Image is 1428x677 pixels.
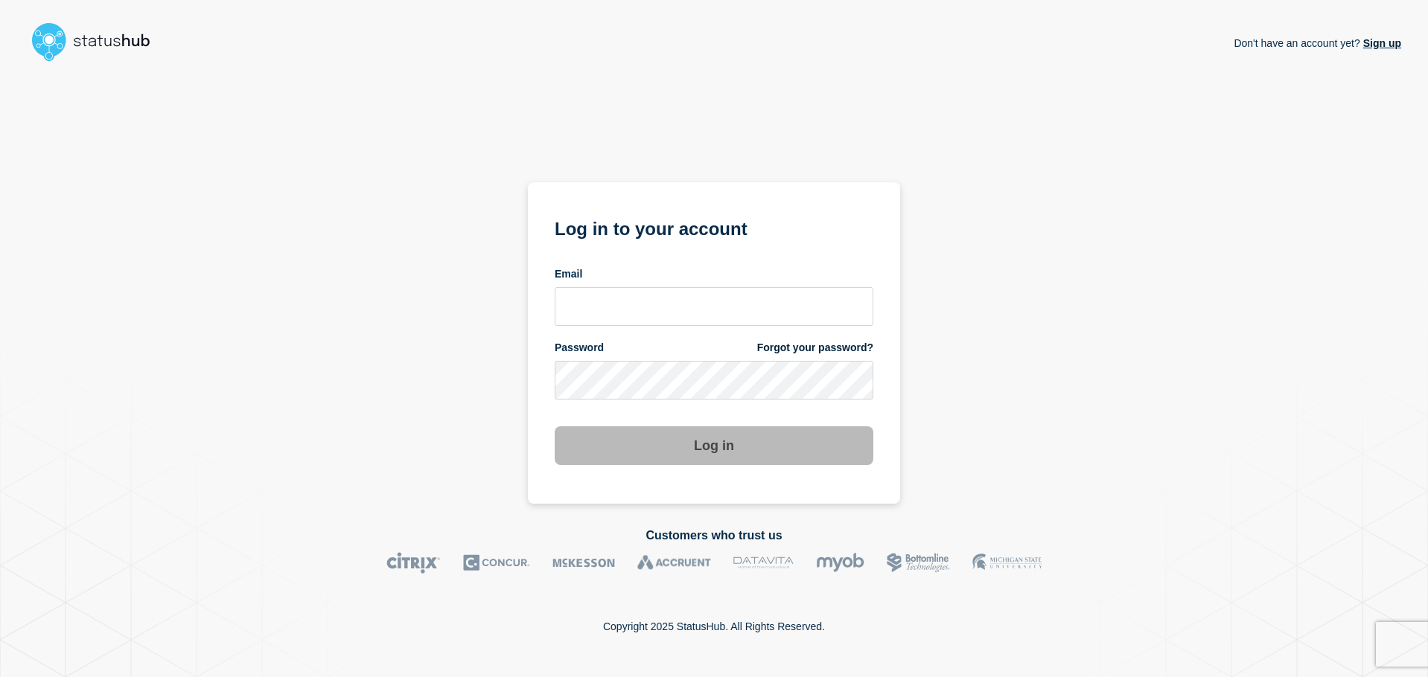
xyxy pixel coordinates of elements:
[603,620,825,632] p: Copyright 2025 StatusHub. All Rights Reserved.
[1360,37,1401,49] a: Sign up
[887,552,950,574] img: Bottomline logo
[816,552,864,574] img: myob logo
[757,341,873,355] a: Forgot your password?
[972,552,1042,574] img: MSU logo
[27,529,1401,542] h2: Customers who trust us
[555,341,604,355] span: Password
[386,552,441,574] img: Citrix logo
[1234,25,1401,61] p: Don't have an account yet?
[733,552,794,574] img: DataVita logo
[555,214,873,241] h1: Log in to your account
[555,287,873,326] input: email input
[552,552,615,574] img: McKesson logo
[555,267,582,281] span: Email
[637,552,711,574] img: Accruent logo
[27,18,168,65] img: StatusHub logo
[555,361,873,400] input: password input
[463,552,530,574] img: Concur logo
[555,426,873,465] button: Log in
